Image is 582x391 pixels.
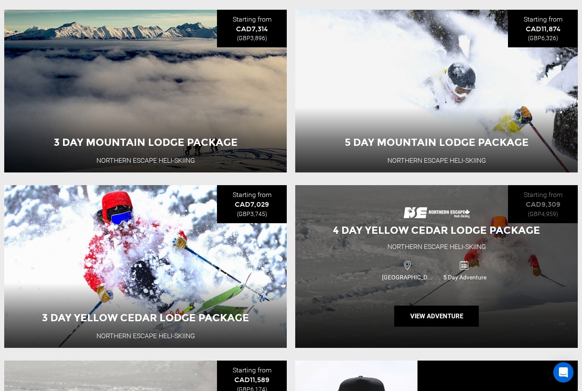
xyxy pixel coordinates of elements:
span: 5 Day Adventure [437,273,493,282]
div: Open Intercom Messenger [553,362,574,383]
div: Northern Escape Heli-Skiing [387,242,486,252]
button: View Adventure [394,306,479,327]
span: 4 Day Yellow Cedar Lodge Package [333,224,540,236]
img: images [403,200,470,219]
span: [GEOGRAPHIC_DATA] [380,273,436,282]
